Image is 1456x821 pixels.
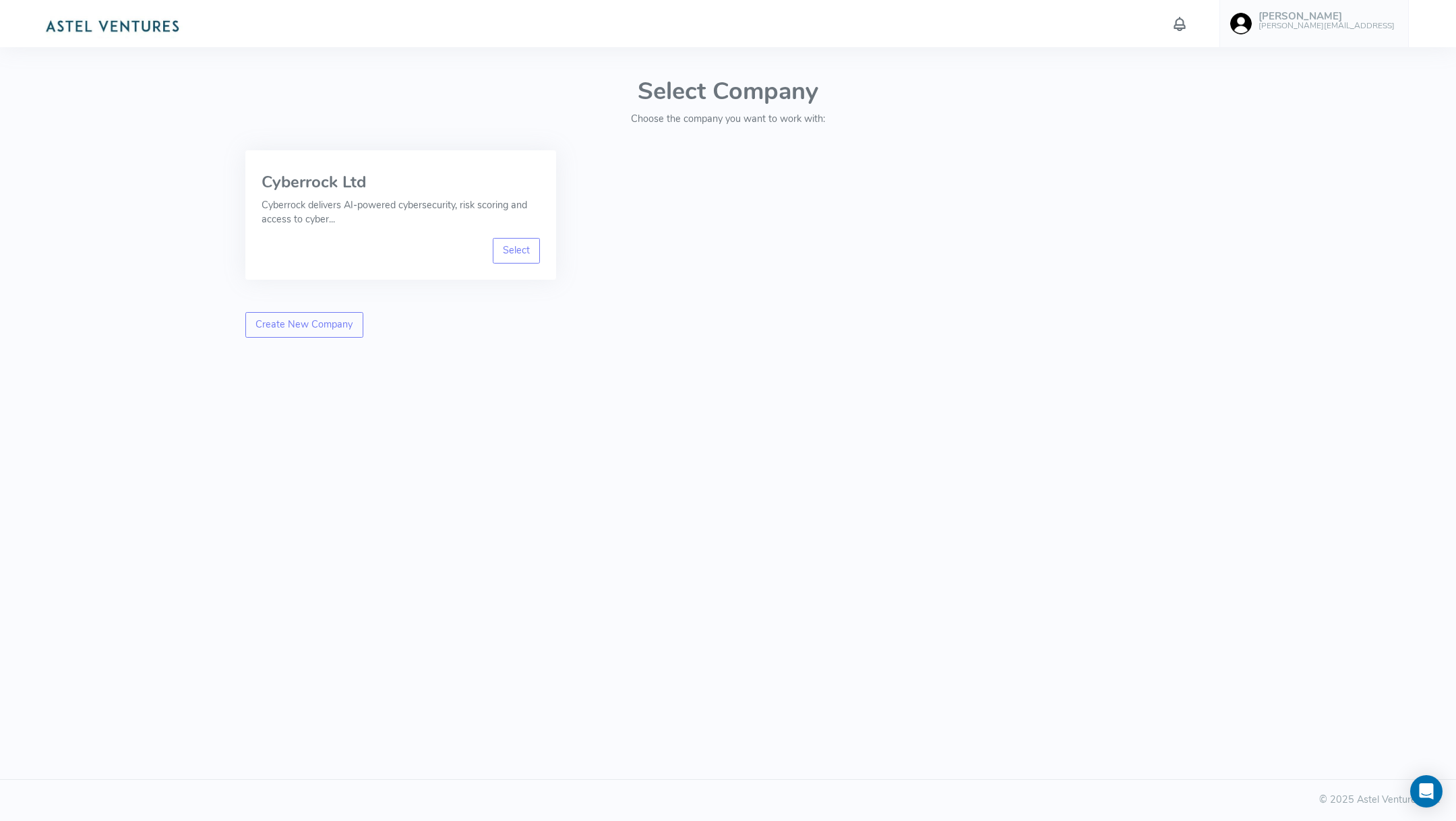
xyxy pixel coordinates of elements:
p: Cyberrock delivers AI-powered cybersecurity, risk scoring and access to cyber... [262,198,540,227]
a: Select [493,238,541,264]
img: user-image [1230,13,1252,34]
h5: [PERSON_NAME] [1258,11,1395,22]
h3: Cyberrock Ltd [262,173,540,191]
div: © 2025 Astel Ventures Ltd. [16,793,1440,808]
h6: [PERSON_NAME][EMAIL_ADDRESS] [1258,22,1395,30]
p: Choose the company you want to work with: [245,112,1211,127]
div: Open Intercom Messenger [1410,775,1443,808]
a: Create New Company [245,312,363,338]
h1: Select Company [245,78,1211,105]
